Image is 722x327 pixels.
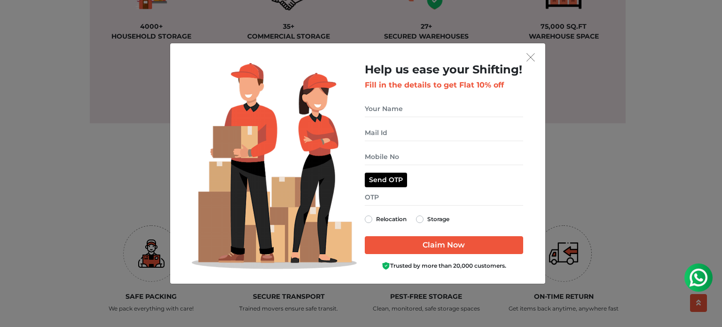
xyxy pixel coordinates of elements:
div: Trusted by more than 20,000 customers. [365,262,523,271]
label: Relocation [376,214,407,225]
h3: Fill in the details to get Flat 10% off [365,80,523,89]
label: Storage [427,214,449,225]
img: exit [526,53,535,62]
img: Lead Welcome Image [192,63,357,269]
input: OTP [365,189,523,206]
input: Mobile No [365,149,523,165]
input: Mail Id [365,125,523,141]
button: Send OTP [365,173,407,187]
img: whatsapp-icon.svg [9,9,28,28]
img: Boxigo Customer Shield [382,262,390,270]
input: Your Name [365,101,523,117]
input: Claim Now [365,236,523,254]
h2: Help us ease your Shifting! [365,63,523,77]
